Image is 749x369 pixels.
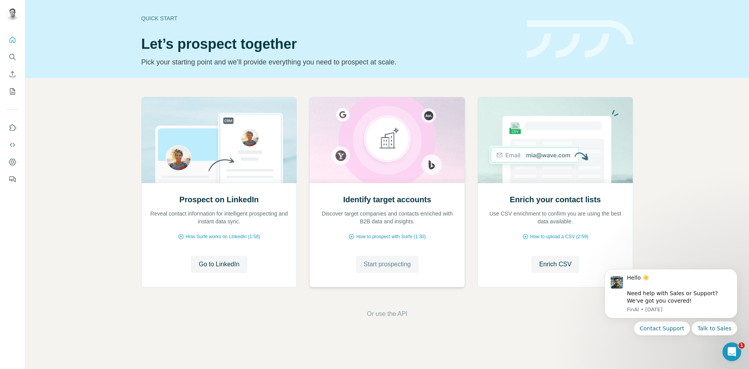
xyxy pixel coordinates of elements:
img: Enrich your contact lists [477,97,633,183]
h2: Identify target accounts [343,194,431,205]
button: Or use the API [367,309,407,319]
span: How to prospect with Surfe (1:30) [356,233,426,240]
span: How Surfe works on LinkedIn (1:58) [186,233,260,240]
button: Enrich CSV [531,256,579,273]
img: Avatar [6,8,19,20]
button: Use Surfe API [6,138,19,152]
div: Quick start [141,14,517,22]
iframe: Intercom live chat [722,342,741,361]
img: banner [527,20,633,58]
p: Discover target companies and contacts enriched with B2B data and insights. [318,210,457,225]
img: Prospect on LinkedIn [141,97,297,183]
p: Reveal contact information for intelligent prospecting and instant data sync. [149,210,289,225]
p: Pick your starting point and we’ll provide everything you need to prospect at scale. [141,57,517,68]
button: Go to LinkedIn [191,256,247,273]
h1: Let’s prospect together [141,36,517,52]
span: Enrich CSV [539,260,572,269]
h2: Prospect on LinkedIn [179,194,259,205]
span: 1 [738,342,745,349]
button: My lists [6,84,19,98]
button: Enrich CSV [6,67,19,81]
button: Feedback [6,172,19,186]
button: Search [6,50,19,64]
h2: Enrich your contact lists [510,194,601,205]
button: Quick start [6,33,19,47]
span: Start prospecting [364,260,411,269]
iframe: Intercom notifications message [593,259,749,365]
span: How to upload a CSV (2:59) [530,233,588,240]
button: Use Surfe on LinkedIn [6,121,19,135]
span: Go to LinkedIn [199,260,239,269]
img: Identify target accounts [309,97,465,183]
button: Dashboard [6,155,19,169]
button: Start prospecting [356,256,419,273]
p: Use CSV enrichment to confirm you are using the best data available. [486,210,625,225]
